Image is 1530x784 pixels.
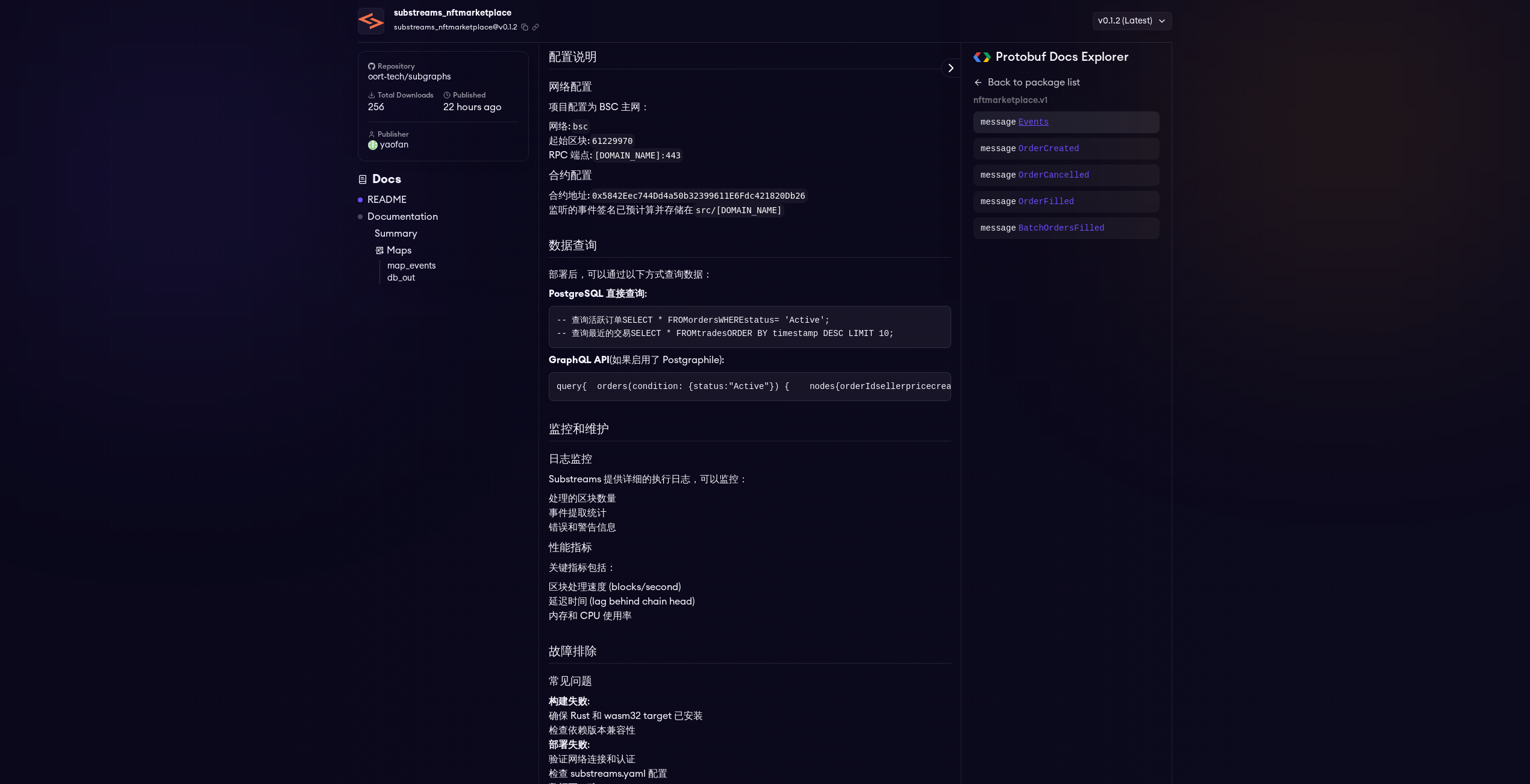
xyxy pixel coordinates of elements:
span: yaofan [380,139,408,151]
span: status [693,382,723,391]
li: 错误和警告信息 [549,520,951,535]
a: Summary [375,226,529,241]
code: 61229970 [590,134,635,148]
span: substreams_nftmarketplace@v0.1.2 [394,22,517,33]
span: 10 [879,329,889,338]
h3: 性能指标 [549,540,951,556]
p: Events [1019,116,1049,128]
div: nftmarketplace.v1 [973,95,1160,107]
span: WHERE [719,316,744,325]
span: orderId [840,382,876,391]
h2: Protobuf Docs Explorer [996,49,1129,66]
p: OrderCancelled [1019,169,1090,181]
h3: 合约配置 [549,167,951,184]
li: 合约地址: [549,188,951,203]
h2: 故障排除 [549,642,951,664]
li: 监听的事件签名已预计算并存储在 [549,203,951,217]
li: 处理的区块数量 [549,491,951,506]
p: : [549,694,951,709]
span: SELECT [631,329,661,338]
p: Substreams 提供详细的执行日志，可以监控： [549,472,951,487]
span: -- 查询活跃订单 [557,316,622,325]
span: { [790,382,840,391]
img: Protobuf [973,52,991,62]
strong: GraphQL API [549,355,610,365]
a: db_out [387,272,529,284]
button: Copy package name and version [521,23,528,31]
a: Documentation [367,210,438,224]
div: Docs [358,171,529,188]
span: FROM [676,329,697,338]
span: 'Active' [784,316,825,325]
h3: 网络配置 [549,79,951,95]
img: github [368,63,375,70]
a: README [367,193,407,207]
h2: 配置说明 [549,48,951,69]
span: (condition: { : }) { [587,382,789,391]
img: Package Logo [358,8,384,34]
p: OrderCreated [1019,143,1079,155]
button: Copy .spkg link to clipboard [532,23,539,31]
span: 256 [368,100,443,114]
span: SELECT [622,316,652,325]
span: -- 查询最近的交易 [557,329,631,338]
li: 延迟时间 (lag behind chain head) [549,594,951,609]
span: FROM [668,316,688,325]
span: timestamp [773,329,819,338]
p: 项目配置为 BSC 主网： [549,100,951,114]
span: "Active" [729,382,769,391]
p: message [981,196,1016,208]
span: = [774,316,779,325]
span: orders [597,382,627,391]
p: BatchOrdersFilled [1019,222,1105,234]
strong: 部署失败 [549,740,587,750]
p: 部署后，可以通过以下方式查询数据： [549,267,951,282]
div: substreams_nftmarketplace [394,5,539,22]
strong: PostgreSQL 直接查询 [549,289,645,299]
span: trades ; [631,329,894,338]
span: { [557,382,587,391]
li: 网络: [549,119,951,134]
li: 确保 Rust 和 wasm32 target 已安装 [549,709,951,723]
li: 验证网络连接和认证 [549,752,951,767]
h6: Repository [368,61,519,71]
img: Map icon [375,246,384,255]
span: LIMIT [849,329,874,338]
p: 关键指标包括： [549,561,951,575]
span: orders status ; [622,316,830,325]
div: v0.1.2 (Latest) [1093,12,1172,30]
li: 起始区块: [549,134,951,148]
p: message [981,143,1016,155]
span: createdAt [931,382,977,391]
p: : [549,738,951,752]
img: User Avatar [368,140,378,150]
a: map_events [387,260,529,272]
a: Maps [375,243,529,258]
li: 检查 substreams.yaml 配置 [549,767,951,781]
h2: 数据查询 [549,237,951,258]
h2: 监控和维护 [549,420,951,441]
a: yaofan [368,139,519,151]
li: 检查依赖版本兼容性 [549,723,951,738]
span: price [906,382,931,391]
h6: Total Downloads [368,90,443,100]
code: bsc [570,119,590,134]
h6: Publisher [368,129,519,139]
span: query [557,382,582,391]
li: (如果启用了 Postgraphile): [549,353,951,367]
span: nodes [810,382,835,391]
code: 0x5842Eec744Dd4a50b32399611E6Fdc421820Db26 [590,188,808,203]
code: src/[DOMAIN_NAME] [693,203,784,217]
li: 内存和 CPU 使用率 [549,609,951,623]
p: message [981,222,1016,234]
h3: 日志监控 [549,451,951,467]
a: Back to package list [973,75,1160,90]
span: seller [875,382,905,391]
p: OrderFilled [1019,196,1074,208]
span: BY [757,329,767,338]
h3: 常见问题 [549,673,951,689]
span: ORDER [727,329,752,338]
li: : [549,287,951,301]
p: message [981,116,1016,128]
h6: Published [443,90,519,100]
